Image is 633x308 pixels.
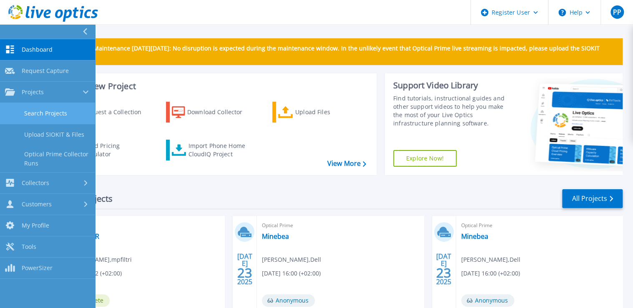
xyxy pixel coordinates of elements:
span: Request Capture [22,67,69,75]
span: Collectors [22,179,49,187]
div: Support Video Library [393,80,512,91]
span: 23 [436,269,451,276]
span: Anonymous [461,294,514,307]
div: [DATE] 2025 [237,254,253,284]
span: [PERSON_NAME] , Dell [262,255,321,264]
span: [PERSON_NAME] , mpfiltri [63,255,132,264]
span: Optical Prime [461,221,618,230]
a: MP Filtri DR [63,232,99,240]
div: Upload Files [295,104,362,120]
div: Cloud Pricing Calculator [82,142,148,158]
span: Optical Prime [63,221,219,230]
span: Optical Prime [262,221,418,230]
p: Scheduled Maintenance [DATE][DATE]: No disruption is expected during the maintenance window. In t... [62,45,616,58]
div: Request a Collection [83,104,150,120]
span: Tools [22,243,36,250]
span: 23 [237,269,252,276]
h3: Start a New Project [59,82,366,91]
span: Anonymous [262,294,315,307]
div: Download Collector [187,104,254,120]
div: Import Phone Home CloudIQ Project [188,142,253,158]
a: Minebea [262,232,289,240]
a: All Projects [562,189,623,208]
div: [DATE] 2025 [436,254,452,284]
div: Find tutorials, instructional guides and other support videos to help you make the most of your L... [393,94,512,128]
span: Customers [22,200,52,208]
span: PP [613,9,621,15]
span: [DATE] 16:00 (+02:00) [262,269,321,278]
span: My Profile [22,222,49,229]
a: Explore Now! [393,150,457,167]
span: Dashboard [22,46,53,53]
a: Download Collector [166,102,259,123]
a: Upload Files [272,102,365,123]
a: Minebea [461,232,488,240]
span: [DATE] 16:00 (+02:00) [461,269,520,278]
span: [PERSON_NAME] , Dell [461,255,520,264]
a: Request a Collection [59,102,152,123]
span: PowerSizer [22,264,53,272]
a: View More [327,160,366,168]
a: Cloud Pricing Calculator [59,140,152,160]
span: Projects [22,88,44,96]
